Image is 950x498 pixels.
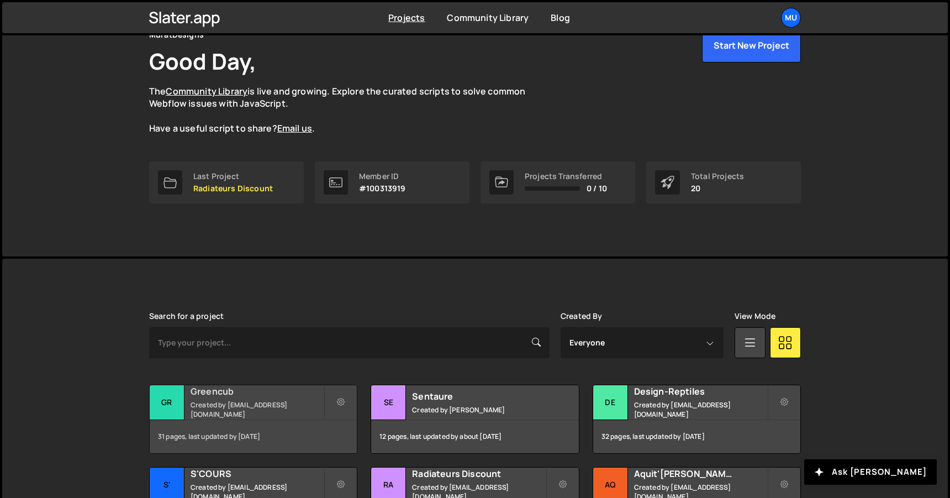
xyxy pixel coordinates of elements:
[150,420,357,453] div: 31 pages, last updated by [DATE]
[191,400,324,419] small: Created by [EMAIL_ADDRESS][DOMAIN_NAME]
[191,385,324,397] h2: Greencub
[277,122,312,134] a: Email us
[525,172,607,181] div: Projects Transferred
[149,385,357,454] a: Gr Greencub Created by [EMAIL_ADDRESS][DOMAIN_NAME] 31 pages, last updated by [DATE]
[702,28,801,62] button: Start New Project
[561,312,603,321] label: Created By
[359,172,406,181] div: Member ID
[193,172,273,181] div: Last Project
[150,385,184,420] div: Gr
[149,85,547,135] p: The is live and growing. Explore the curated scripts to solve common Webflow issues with JavaScri...
[371,420,578,453] div: 12 pages, last updated by about [DATE]
[593,420,800,453] div: 32 pages, last updated by [DATE]
[634,385,767,397] h2: Design-Reptiles
[166,85,247,97] a: Community Library
[804,459,937,485] button: Ask [PERSON_NAME]
[371,385,579,454] a: Se Sentaure Created by [PERSON_NAME] 12 pages, last updated by about [DATE]
[634,400,767,419] small: Created by [EMAIL_ADDRESS][DOMAIN_NAME]
[593,385,628,420] div: De
[587,184,607,193] span: 0 / 10
[412,405,545,415] small: Created by [PERSON_NAME]
[149,327,550,358] input: Type your project...
[388,12,425,24] a: Projects
[593,385,801,454] a: De Design-Reptiles Created by [EMAIL_ADDRESS][DOMAIN_NAME] 32 pages, last updated by [DATE]
[191,468,324,480] h2: S'COURS
[551,12,570,24] a: Blog
[735,312,775,321] label: View Mode
[149,312,224,321] label: Search for a project
[781,8,801,28] a: Mu
[691,184,744,193] p: 20
[447,12,529,24] a: Community Library
[634,468,767,480] h2: Aquit'[PERSON_NAME]
[149,46,256,76] h1: Good Day,
[193,184,273,193] p: Radiateurs Discount
[371,385,406,420] div: Se
[691,172,744,181] div: Total Projects
[149,161,304,203] a: Last Project Radiateurs Discount
[359,184,406,193] p: #100313919
[412,390,545,402] h2: Sentaure
[412,468,545,480] h2: Radiateurs Discount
